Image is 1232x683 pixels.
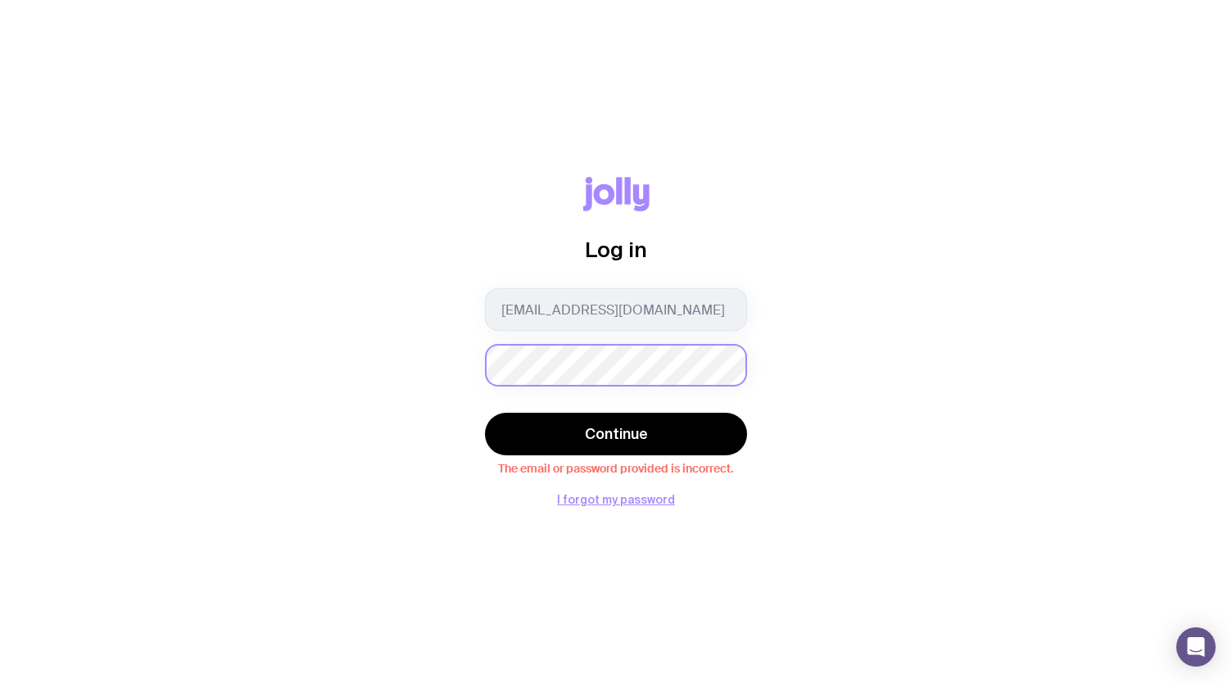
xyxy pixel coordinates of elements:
span: Log in [585,237,647,261]
span: Continue [585,424,648,444]
span: The email or password provided is incorrect. [485,459,747,475]
button: Continue [485,413,747,455]
div: Open Intercom Messenger [1176,627,1216,667]
input: you@email.com [485,288,747,331]
button: I forgot my password [557,493,675,506]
